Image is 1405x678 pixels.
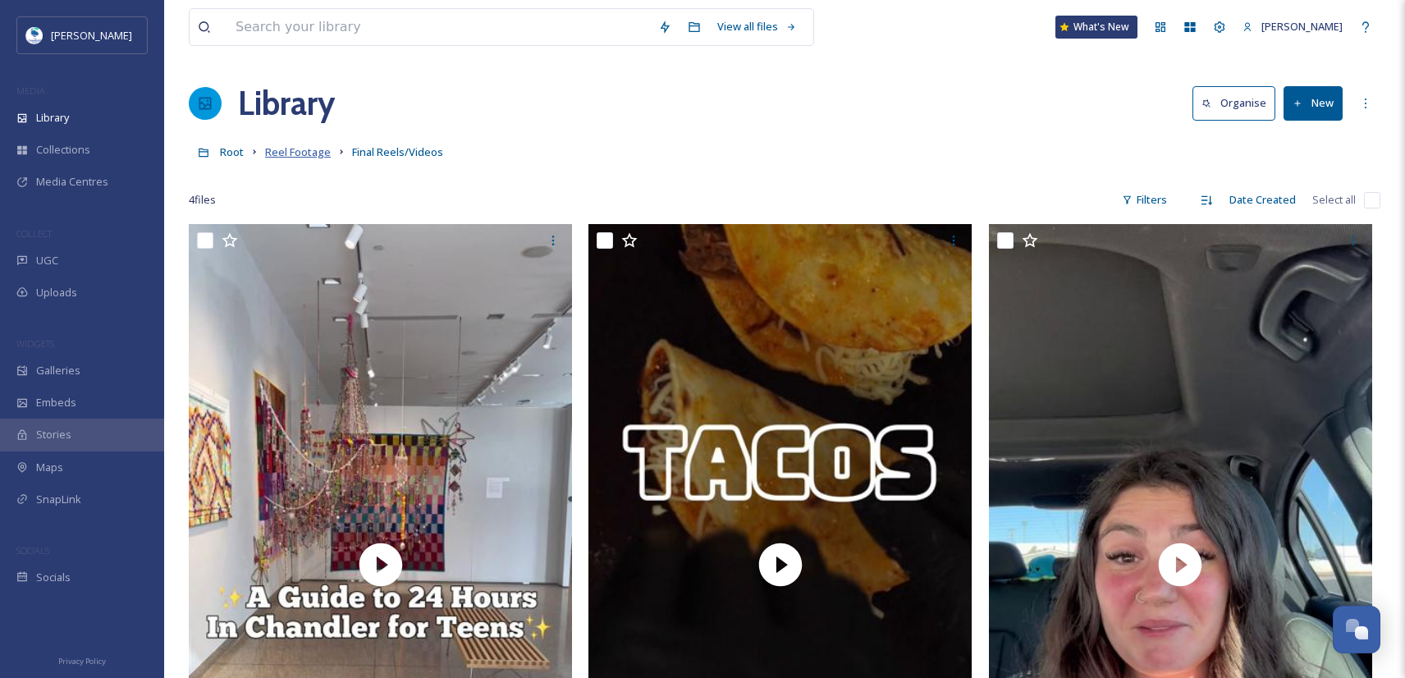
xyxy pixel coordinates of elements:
span: [PERSON_NAME] [51,28,132,43]
a: Final Reels/Videos [352,142,443,162]
button: Open Chat [1333,606,1380,653]
span: COLLECT [16,227,52,240]
a: View all files [709,11,805,43]
span: SOCIALS [16,544,49,557]
span: Maps [36,460,63,475]
span: Library [36,110,69,126]
img: download.jpeg [26,27,43,44]
a: Privacy Policy [58,650,106,670]
a: [PERSON_NAME] [1234,11,1351,43]
span: Collections [36,142,90,158]
span: Media Centres [36,174,108,190]
span: Reel Footage [265,144,331,159]
span: UGC [36,253,58,268]
span: MEDIA [16,85,45,97]
span: [PERSON_NAME] [1261,19,1343,34]
span: Stories [36,427,71,442]
a: What's New [1055,16,1137,39]
span: Final Reels/Videos [352,144,443,159]
div: Date Created [1221,184,1304,216]
span: 4 file s [189,192,216,208]
span: WIDGETS [16,337,54,350]
button: Organise [1192,86,1275,120]
span: Uploads [36,285,77,300]
span: Root [220,144,244,159]
span: Select all [1312,192,1356,208]
a: Reel Footage [265,142,331,162]
a: Library [238,79,335,128]
a: Root [220,142,244,162]
button: New [1284,86,1343,120]
span: Embeds [36,395,76,410]
span: Socials [36,570,71,585]
div: Filters [1114,184,1175,216]
span: SnapLink [36,492,81,507]
span: Privacy Policy [58,656,106,667]
input: Search your library [227,9,650,45]
span: Galleries [36,363,80,378]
